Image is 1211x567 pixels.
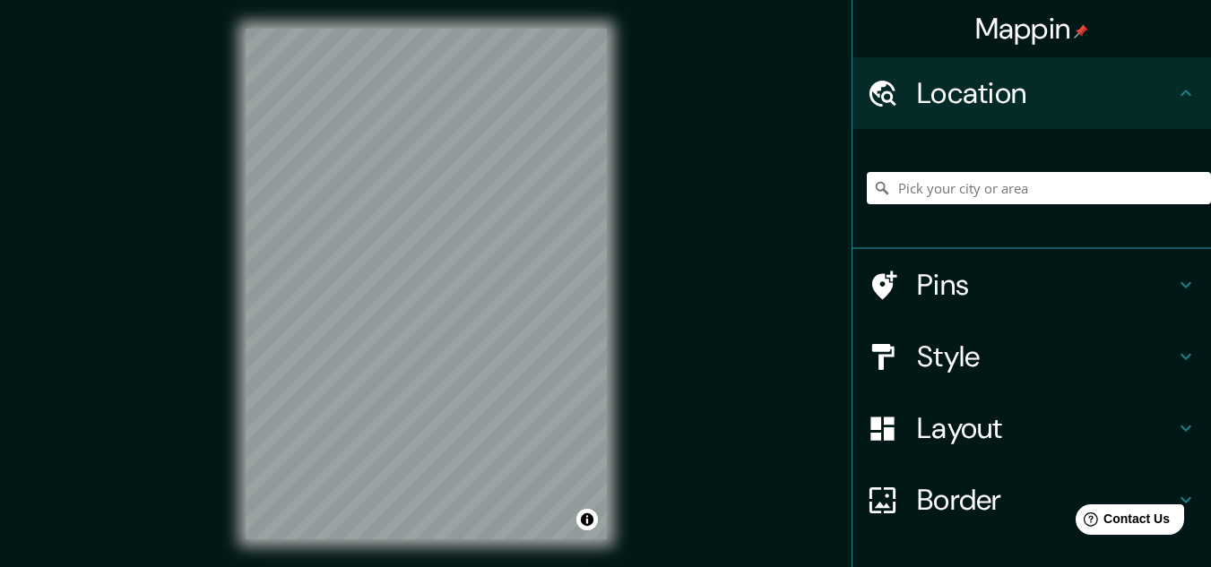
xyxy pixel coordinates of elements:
[917,482,1175,518] h4: Border
[1074,24,1088,39] img: pin-icon.png
[917,410,1175,446] h4: Layout
[852,464,1211,536] div: Border
[576,509,598,530] button: Toggle attribution
[852,249,1211,321] div: Pins
[917,267,1175,303] h4: Pins
[1051,497,1191,547] iframe: Help widget launcher
[852,392,1211,464] div: Layout
[917,75,1175,111] h4: Location
[975,11,1089,47] h4: Mappin
[867,172,1211,204] input: Pick your city or area
[917,339,1175,374] h4: Style
[852,57,1211,129] div: Location
[852,321,1211,392] div: Style
[246,29,607,539] canvas: Map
